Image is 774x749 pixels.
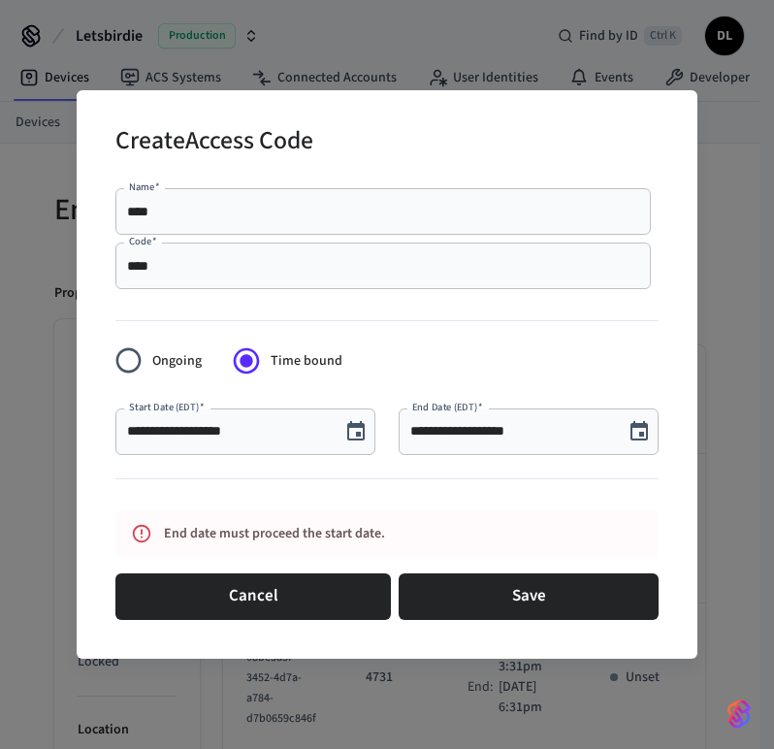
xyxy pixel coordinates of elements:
button: Cancel [115,573,391,620]
label: End Date (EDT) [412,400,482,414]
button: Choose date, selected date is Sep 8, 2025 [620,412,659,451]
span: Time bound [271,351,342,372]
span: Ongoing [152,351,202,372]
label: Name [129,179,160,194]
label: Start Date (EDT) [129,400,204,414]
label: Code [129,234,157,248]
div: End date must proceed the start date. [164,516,573,552]
button: Choose date, selected date is Sep 9, 2025 [337,412,375,451]
img: SeamLogoGradient.69752ec5.svg [727,699,751,730]
h2: Create Access Code [115,114,313,173]
button: Save [399,573,659,620]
